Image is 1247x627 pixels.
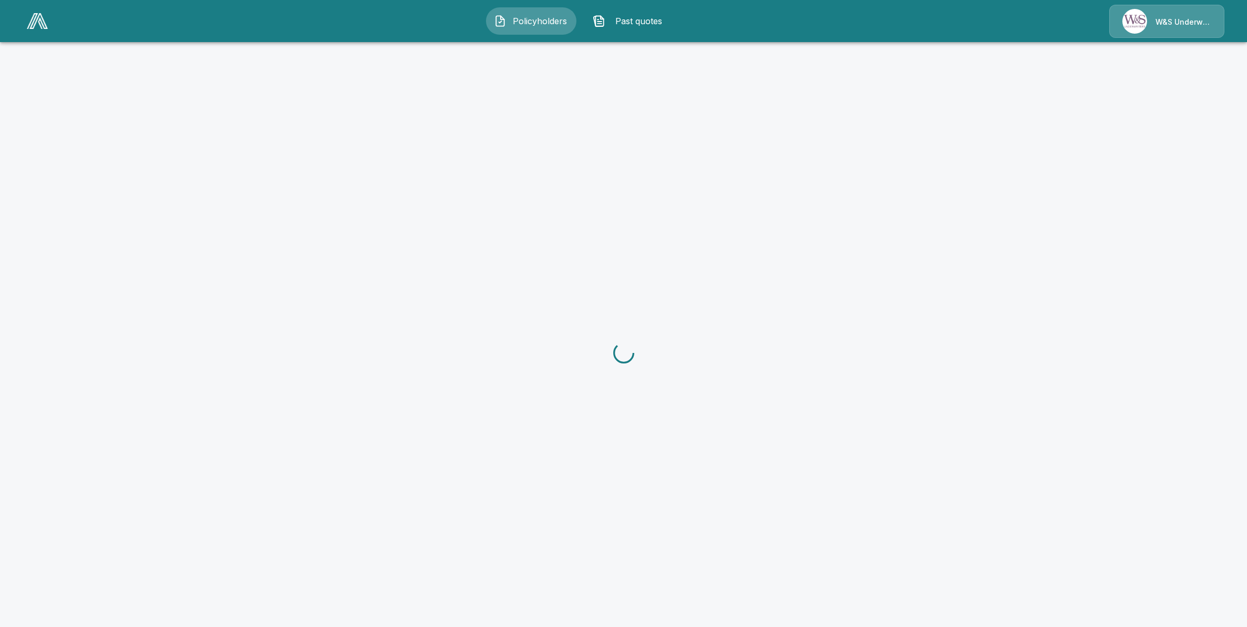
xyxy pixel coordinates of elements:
[511,15,569,27] span: Policyholders
[585,7,675,35] button: Past quotes IconPast quotes
[593,15,605,27] img: Past quotes Icon
[1155,17,1211,27] p: W&S Underwriters
[1122,9,1147,34] img: Agency Icon
[494,15,506,27] img: Policyholders Icon
[610,15,667,27] span: Past quotes
[1109,5,1224,38] a: Agency IconW&S Underwriters
[27,13,48,29] img: AA Logo
[486,7,576,35] button: Policyholders IconPolicyholders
